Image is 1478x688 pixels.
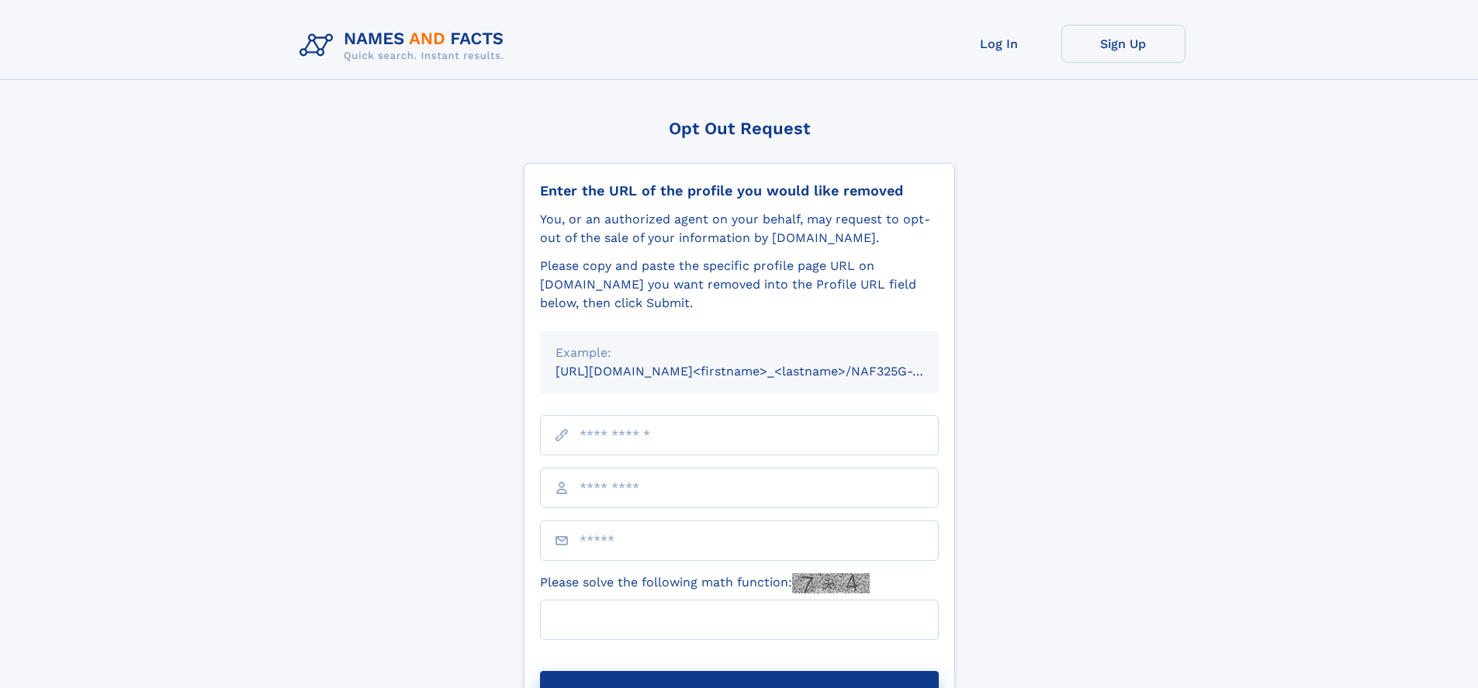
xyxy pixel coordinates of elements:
[540,182,939,199] div: Enter the URL of the profile you would like removed
[524,119,955,138] div: Opt Out Request
[1061,25,1186,63] a: Sign Up
[937,25,1061,63] a: Log In
[540,210,939,247] div: You, or an authorized agent on your behalf, may request to opt-out of the sale of your informatio...
[293,25,517,67] img: Logo Names and Facts
[540,573,870,593] label: Please solve the following math function:
[556,344,923,362] div: Example:
[540,257,939,313] div: Please copy and paste the specific profile page URL on [DOMAIN_NAME] you want removed into the Pr...
[556,364,968,379] small: [URL][DOMAIN_NAME]<firstname>_<lastname>/NAF325G-xxxxxxxx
